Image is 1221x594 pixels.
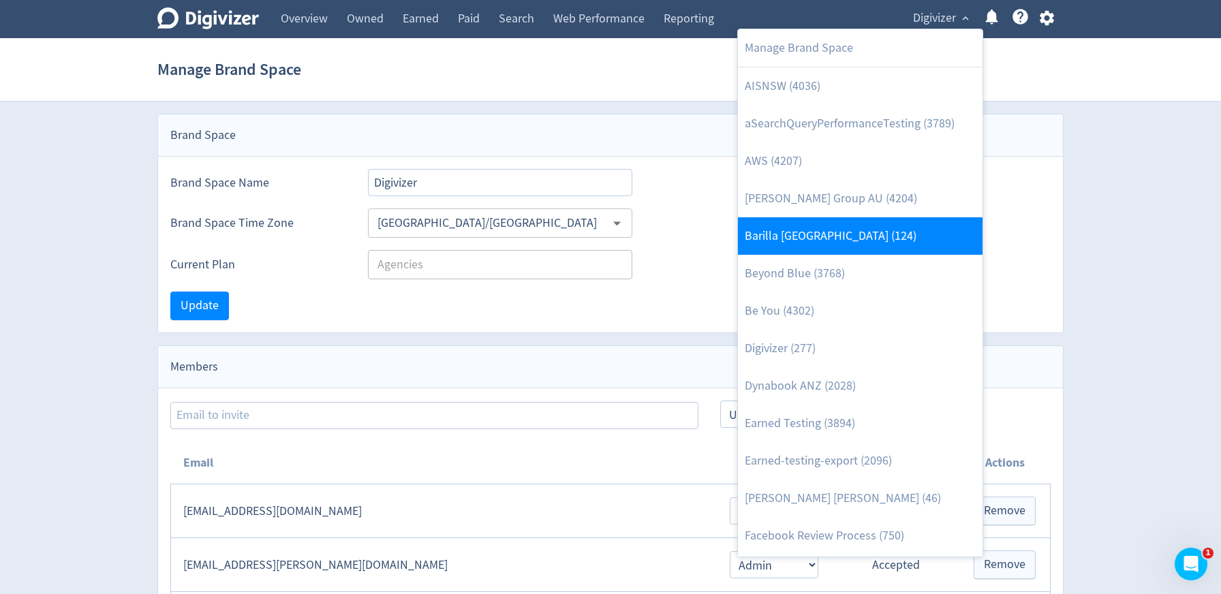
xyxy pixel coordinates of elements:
[738,105,983,142] a: aSearchQueryPerformanceTesting (3789)
[738,405,983,442] a: Earned Testing (3894)
[738,442,983,480] a: Earned-testing-export (2096)
[1175,548,1207,580] iframe: Intercom live chat
[738,480,983,517] a: [PERSON_NAME] [PERSON_NAME] (46)
[738,554,983,592] a: Financy (1555)
[738,367,983,405] a: Dynabook ANZ (2028)
[738,255,983,292] a: Beyond Blue (3768)
[738,180,983,217] a: [PERSON_NAME] Group AU (4204)
[738,517,983,554] a: Facebook Review Process (750)
[738,29,983,67] a: Manage Brand Space
[738,217,983,255] a: Barilla [GEOGRAPHIC_DATA] (124)
[738,330,983,367] a: Digivizer (277)
[1203,548,1214,559] span: 1
[738,142,983,180] a: AWS (4207)
[738,67,983,105] a: AISNSW (4036)
[738,292,983,330] a: Be You (4302)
